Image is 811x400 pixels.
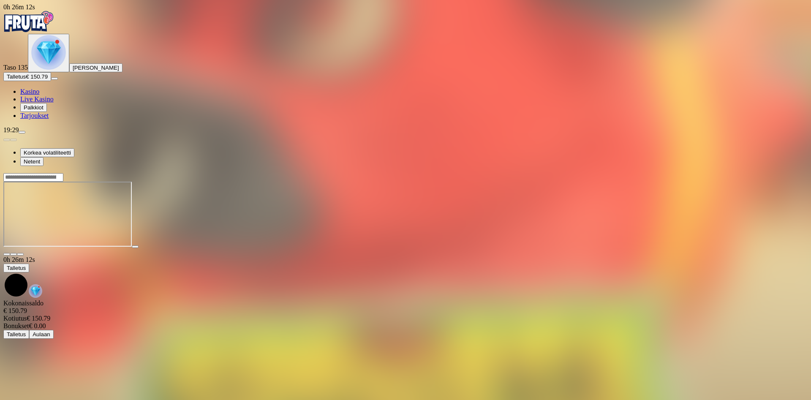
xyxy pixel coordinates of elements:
button: play icon [132,245,139,248]
button: fullscreen icon [17,253,24,256]
img: level unlocked [31,35,66,70]
button: menu [51,77,58,80]
button: [PERSON_NAME] [69,63,122,72]
a: Kasino [20,88,39,95]
a: Tarjoukset [20,112,49,119]
input: Search [3,173,63,182]
button: Aulaan [29,330,54,339]
span: Talletus [7,265,26,271]
span: 19:29 [3,126,19,133]
span: user session time [3,3,35,11]
span: Netent [24,158,40,165]
img: reward-icon [29,284,42,298]
span: Taso 135 [3,64,28,71]
span: user session time [3,256,35,263]
span: Talletus [7,331,26,337]
button: prev slide [3,139,10,141]
button: Talletusplus icon€ 150.79 [3,72,51,81]
a: Live Kasino [20,95,54,103]
img: Fruta [3,11,54,32]
button: Korkea volatiliteetti [20,148,74,157]
button: Talletus [3,264,29,272]
span: Aulaan [33,331,50,337]
div: Kokonaissaldo [3,299,808,315]
div: € 150.79 [3,307,808,315]
div: Game menu [3,256,808,299]
span: € 150.79 [26,73,48,80]
span: Talletus [7,73,26,80]
nav: Main menu [3,88,808,120]
span: [PERSON_NAME] [73,65,119,71]
span: Bonukset [3,322,29,329]
button: Netent [20,157,44,166]
div: Game menu content [3,299,808,339]
button: menu [19,131,25,133]
span: Palkkiot [24,104,44,111]
button: next slide [10,139,17,141]
div: € 150.79 [3,315,808,322]
span: Korkea volatiliteetti [24,150,71,156]
nav: Primary [3,11,808,120]
span: Kotiutus [3,315,27,322]
iframe: Spinata Grande [3,182,132,247]
button: Talletus [3,330,29,339]
button: Palkkiot [20,103,47,112]
button: level unlocked [28,34,69,72]
a: Fruta [3,26,54,33]
div: € 0.00 [3,322,808,330]
button: close icon [3,253,10,256]
button: chevron-down icon [10,253,17,256]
